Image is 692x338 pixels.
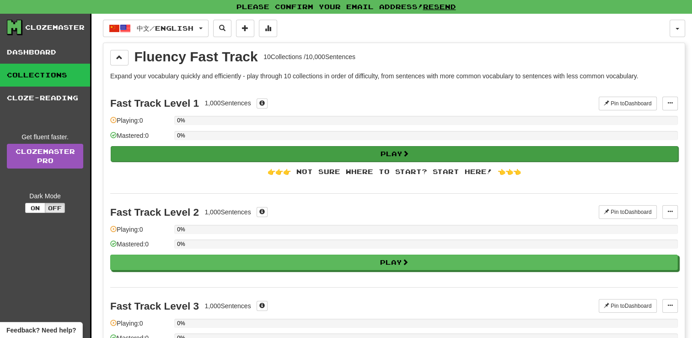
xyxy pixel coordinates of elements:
button: Off [45,203,65,213]
div: Playing: 0 [110,225,170,240]
div: Clozemaster [25,23,85,32]
button: Pin toDashboard [599,299,657,313]
button: Play [110,255,678,270]
div: 👉👉👉 Not sure where to start? Start here! 👈👈👈 [110,167,678,176]
div: Dark Mode [7,191,83,201]
div: Playing: 0 [110,319,170,334]
button: Pin toDashboard [599,97,657,110]
div: Fluency Fast Track [134,50,258,64]
button: Add sentence to collection [236,20,254,37]
div: Mastered: 0 [110,131,170,146]
div: 1,000 Sentences [204,207,251,217]
a: Resend [423,3,456,11]
span: 中文 / English [137,24,193,32]
button: More stats [259,20,277,37]
button: 中文/English [103,20,209,37]
button: Search sentences [213,20,231,37]
div: Fast Track Level 1 [110,98,199,109]
p: Expand your vocabulary quickly and efficiently - play through 10 collections in order of difficul... [110,71,678,81]
div: Fast Track Level 2 [110,207,199,218]
button: Pin toDashboard [599,205,657,219]
span: Open feedback widget [6,326,76,335]
button: Play [111,146,678,162]
div: 10 Collections / 10,000 Sentences [263,52,355,61]
a: ClozemasterPro [7,144,83,169]
div: Fast Track Level 3 [110,300,199,312]
div: Playing: 0 [110,116,170,131]
div: 1,000 Sentences [204,98,251,108]
div: Mastered: 0 [110,240,170,255]
div: 1,000 Sentences [204,301,251,311]
div: Get fluent faster. [7,132,83,142]
button: On [25,203,45,213]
